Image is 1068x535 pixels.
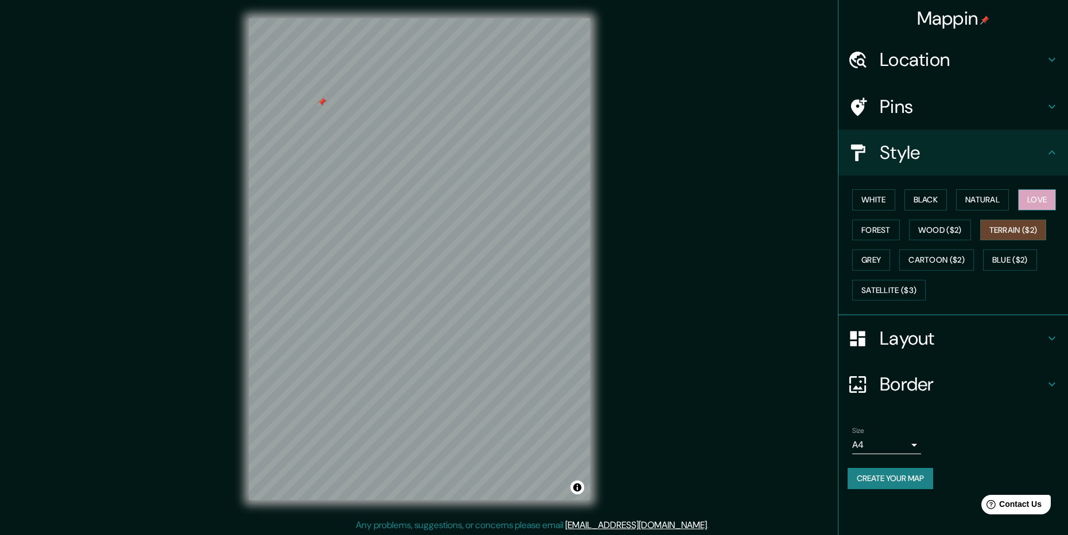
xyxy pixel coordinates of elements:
[880,327,1045,350] h4: Layout
[565,519,707,531] a: [EMAIL_ADDRESS][DOMAIN_NAME]
[838,315,1068,361] div: Layout
[880,48,1045,71] h4: Location
[570,481,584,494] button: Toggle attribution
[838,84,1068,130] div: Pins
[899,249,974,271] button: Cartoon ($2)
[838,130,1068,175] div: Style
[852,280,926,301] button: Satellite ($3)
[880,373,1045,396] h4: Border
[983,249,1037,271] button: Blue ($2)
[852,436,921,454] div: A4
[852,249,890,271] button: Grey
[917,7,990,30] h4: Mappin
[848,468,933,489] button: Create your map
[956,189,1009,210] button: Natural
[710,518,713,532] div: .
[852,426,864,436] label: Size
[709,518,710,532] div: .
[980,220,1047,241] button: Terrain ($2)
[909,220,971,241] button: Wood ($2)
[249,18,590,500] canvas: Map
[838,37,1068,83] div: Location
[980,15,989,25] img: pin-icon.png
[1018,189,1056,210] button: Love
[356,518,709,532] p: Any problems, suggestions, or concerns please email .
[838,361,1068,407] div: Border
[904,189,947,210] button: Black
[852,220,900,241] button: Forest
[880,141,1045,164] h4: Style
[880,95,1045,118] h4: Pins
[852,189,895,210] button: White
[966,490,1055,522] iframe: Help widget launcher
